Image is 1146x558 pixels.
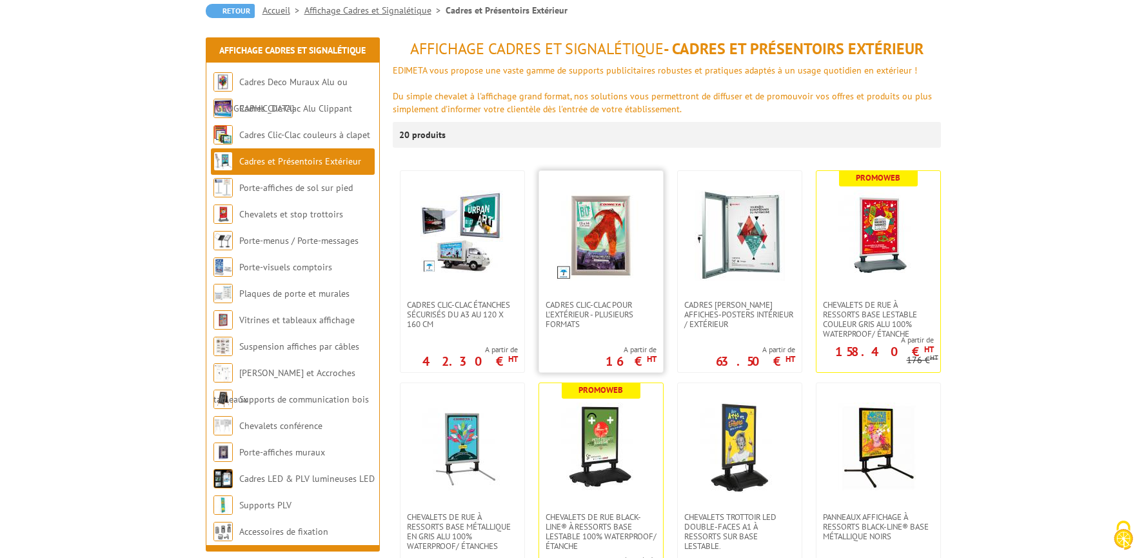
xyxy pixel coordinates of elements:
span: A partir de [606,344,657,355]
img: Cimaises et Accroches tableaux [213,363,233,383]
p: 42.30 € [422,357,518,365]
img: Chevalets Trottoir LED double-faces A1 à ressorts sur base lestable. [695,403,785,493]
span: Cadres Clic-Clac étanches sécurisés du A3 au 120 x 160 cm [407,300,518,329]
a: Cadres Deco Muraux Alu ou [GEOGRAPHIC_DATA] [213,76,348,114]
a: Chevalets de rue à ressorts base lestable couleur Gris Alu 100% waterproof/ étanche [816,300,940,339]
span: A partir de [716,344,795,355]
a: Cadres et Présentoirs Extérieur [239,155,361,167]
a: Suspension affiches par câbles [239,341,359,352]
b: Promoweb [578,384,623,395]
sup: HT [785,354,795,364]
span: Cadres [PERSON_NAME] affiches-posters intérieur / extérieur [684,300,795,329]
a: Cadres Clic-Clac Alu Clippant [239,103,352,114]
img: Cookies (fenêtre modale) [1107,519,1140,552]
span: Chevalets de rue Black-Line® à ressorts base lestable 100% WATERPROOF/ Étanche [546,512,657,551]
span: Panneaux affichage à ressorts Black-Line® base métallique Noirs [823,512,934,541]
img: Vitrines et tableaux affichage [213,310,233,330]
a: Cadres Clic-Clac couleurs à clapet [239,129,370,141]
sup: HT [647,354,657,364]
a: Supports de communication bois [239,394,369,405]
a: [PERSON_NAME] et Accroches tableaux [213,367,355,405]
p: 63.50 € [716,357,795,365]
img: Cadres Deco Muraux Alu ou Bois [213,72,233,92]
img: Porte-affiches de sol sur pied [213,178,233,197]
span: Chevalets de rue à ressorts base lestable couleur Gris Alu 100% waterproof/ étanche [823,300,934,339]
img: Cadres Clic-Clac pour l'extérieur - PLUSIEURS FORMATS [556,190,646,281]
span: Chevalets de rue à ressorts base métallique en Gris Alu 100% WATERPROOF/ Étanches [407,512,518,551]
img: Cadres vitrines affiches-posters intérieur / extérieur [695,190,785,281]
img: Cadres LED & PLV lumineuses LED [213,469,233,488]
span: A partir de [422,344,518,355]
p: 176 € [907,355,938,365]
p: 16 € [606,357,657,365]
a: Cadres Clic-Clac étanches sécurisés du A3 au 120 x 160 cm [400,300,524,329]
a: Cadres [PERSON_NAME] affiches-posters intérieur / extérieur [678,300,802,329]
sup: HT [930,353,938,362]
img: Chevalets et stop trottoirs [213,204,233,224]
img: Chevalets de rue Black-Line® à ressorts base lestable 100% WATERPROOF/ Étanche [556,403,646,493]
a: Porte-affiches muraux [239,446,325,458]
a: Chevalets et stop trottoirs [239,208,343,220]
a: Accessoires de fixation [239,526,328,537]
a: Porte-menus / Porte-messages [239,235,359,246]
a: Affichage Cadres et Signalétique [219,45,366,56]
div: EDIMETA vous propose une vaste gamme de supports publicitaires robustes et pratiques adaptés à un... [393,64,941,77]
a: Chevalets de rue à ressorts base métallique en Gris Alu 100% WATERPROOF/ Étanches [400,512,524,551]
a: Panneaux affichage à ressorts Black-Line® base métallique Noirs [816,512,940,541]
a: Retour [206,4,255,18]
img: Panneaux affichage à ressorts Black-Line® base métallique Noirs [833,403,924,493]
a: Cadres Clic-Clac pour l'extérieur - PLUSIEURS FORMATS [539,300,663,329]
img: Chevalets de rue à ressorts base métallique en Gris Alu 100% WATERPROOF/ Étanches [417,403,508,493]
span: Affichage Cadres et Signalétique [410,39,664,59]
img: Suspension affiches par câbles [213,337,233,356]
a: Chevalets conférence [239,420,322,432]
img: Plaques de porte et murales [213,284,233,303]
img: Porte-menus / Porte-messages [213,231,233,250]
a: Cadres LED & PLV lumineuses LED [239,473,375,484]
a: Supports PLV [239,499,291,511]
img: Cadres Clic-Clac étanches sécurisés du A3 au 120 x 160 cm [420,190,504,274]
img: Porte-visuels comptoirs [213,257,233,277]
img: Chevalets de rue à ressorts base lestable couleur Gris Alu 100% waterproof/ étanche [833,190,924,281]
a: Plaques de porte et murales [239,288,350,299]
a: Porte-affiches de sol sur pied [239,182,353,194]
img: Chevalets conférence [213,416,233,435]
button: Cookies (fenêtre modale) [1101,514,1146,558]
li: Cadres et Présentoirs Extérieur [446,4,568,17]
b: Promoweb [856,172,900,183]
sup: HT [508,354,518,364]
img: Cadres et Présentoirs Extérieur [213,152,233,171]
img: Accessoires de fixation [213,522,233,541]
div: Du simple chevalet à l'affichage grand format, nos solutions vous permettront de diffuser et de p... [393,90,941,115]
span: A partir de [816,335,934,345]
a: Chevalets Trottoir LED double-faces A1 à ressorts sur base lestable. [678,512,802,551]
span: Cadres Clic-Clac pour l'extérieur - PLUSIEURS FORMATS [546,300,657,329]
img: Porte-affiches muraux [213,443,233,462]
p: 20 produits [399,122,448,148]
h1: - Cadres et Présentoirs Extérieur [393,41,941,57]
a: Vitrines et tableaux affichage [239,314,355,326]
img: Cadres Clic-Clac couleurs à clapet [213,125,233,144]
p: 158.40 € [835,348,934,355]
a: Accueil [262,5,304,16]
a: Affichage Cadres et Signalétique [304,5,446,16]
img: Supports PLV [213,495,233,515]
a: Porte-visuels comptoirs [239,261,332,273]
a: Chevalets de rue Black-Line® à ressorts base lestable 100% WATERPROOF/ Étanche [539,512,663,551]
span: Chevalets Trottoir LED double-faces A1 à ressorts sur base lestable. [684,512,795,551]
sup: HT [924,344,934,355]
